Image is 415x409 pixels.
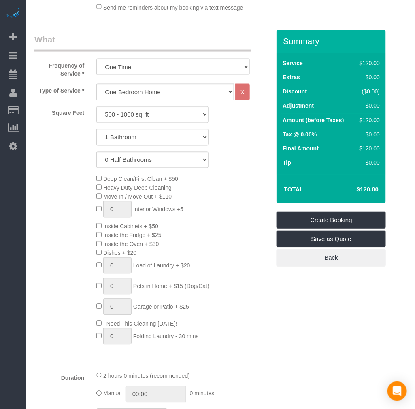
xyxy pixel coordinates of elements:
[332,186,379,193] h4: $120.00
[283,116,344,124] label: Amount (before Taxes)
[283,73,300,81] label: Extras
[133,283,209,290] span: Pets in Home + $15 (Dog/Cat)
[283,102,314,110] label: Adjustment
[277,231,386,248] a: Save as Quote
[356,159,380,167] div: $0.00
[103,194,172,200] span: Move In / Move Out + $110
[103,232,162,239] span: Inside the Fridge + $25
[28,84,90,95] label: Type of Service *
[103,250,136,256] span: Dishes + $20
[283,36,382,46] h3: Summary
[34,34,251,52] legend: What
[283,130,317,138] label: Tax @ 0.00%
[283,159,291,167] label: Tip
[277,249,386,266] a: Back
[356,87,380,95] div: ($0.00)
[356,59,380,67] div: $120.00
[103,241,159,248] span: Inside the Oven + $30
[356,116,380,124] div: $120.00
[103,223,158,230] span: Inside Cabinets + $50
[133,206,183,213] span: Interior Windows +5
[103,4,243,11] span: Send me reminders about my booking via text message
[283,59,303,67] label: Service
[277,212,386,229] a: Create Booking
[28,106,90,117] label: Square Feet
[133,263,190,269] span: Load of Laundry + $20
[103,373,190,379] span: 2 hours 0 minutes (recommended)
[356,102,380,110] div: $0.00
[28,59,90,78] label: Frequency of Service *
[356,144,380,153] div: $120.00
[283,87,307,95] label: Discount
[190,391,215,397] span: 0 minutes
[356,73,380,81] div: $0.00
[103,321,177,327] span: I Need This Cleaning [DATE]!
[103,176,178,182] span: Deep Clean/First Clean + $50
[133,333,199,340] span: Folding Laundry - 30 mins
[103,185,172,191] span: Heavy Duty Deep Cleaning
[356,130,380,138] div: $0.00
[284,186,304,193] strong: Total
[5,8,21,19] img: Automaid Logo
[28,371,90,382] label: Duration
[283,144,319,153] label: Final Amount
[103,391,122,397] span: Manual
[387,381,407,401] div: Open Intercom Messenger
[133,304,189,310] span: Garage or Patio + $25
